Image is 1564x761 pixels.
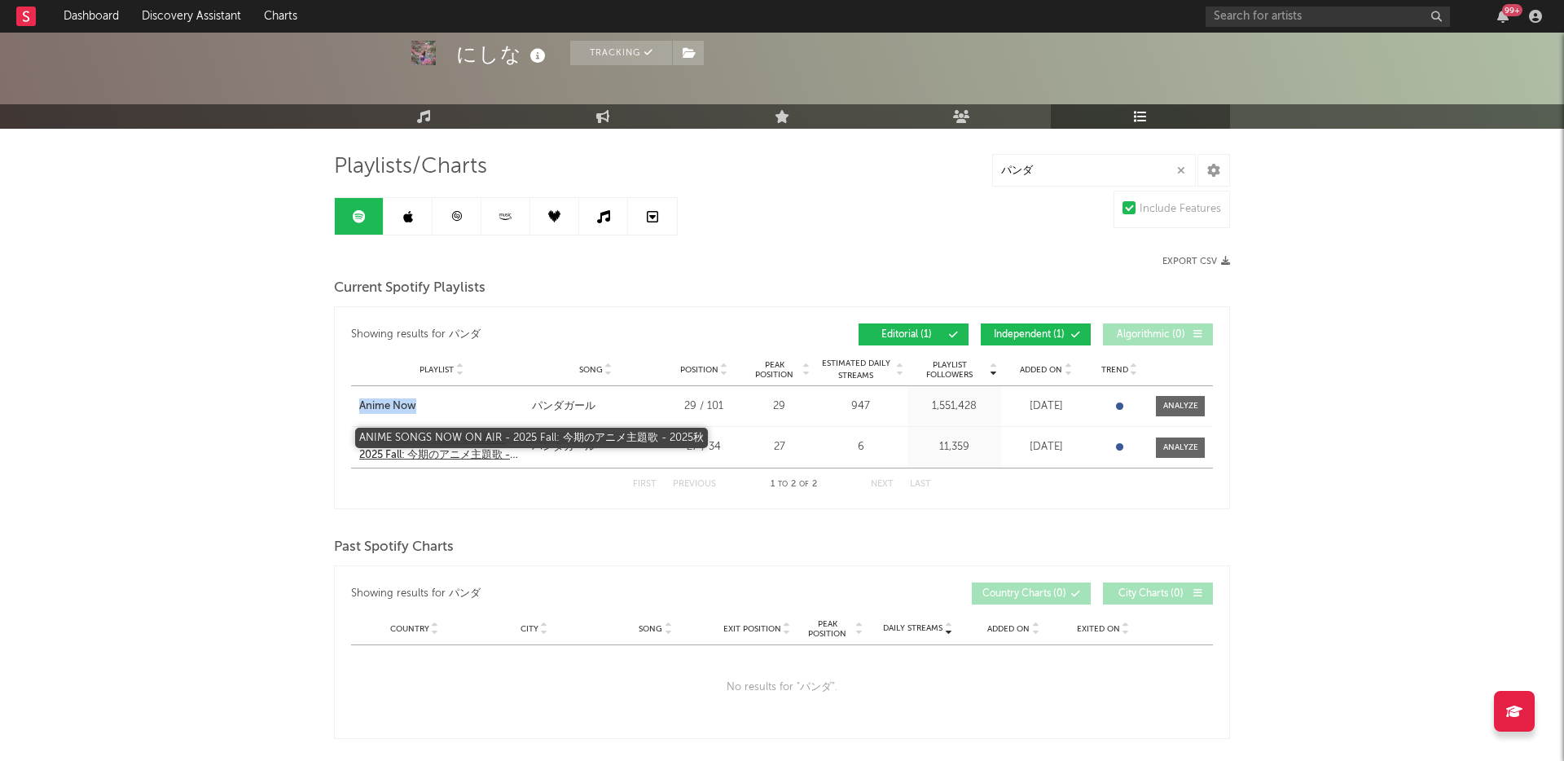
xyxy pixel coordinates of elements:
button: Algorithmic(0) [1103,323,1213,345]
button: Previous [673,480,716,489]
span: Country [390,624,429,634]
span: Peak Position [802,619,853,639]
button: Export CSV [1162,257,1230,266]
span: Editorial ( 1 ) [869,330,944,340]
div: [DATE] [1005,398,1087,415]
div: パンダガール [532,398,595,415]
div: パンダガール [532,439,595,455]
div: 29 / 101 [667,398,740,415]
span: Independent ( 1 ) [991,330,1066,340]
div: Anime Now [359,398,416,415]
span: Exit Position [723,624,781,634]
span: Past Spotify Charts [334,538,454,557]
div: 1,551,428 [912,398,997,415]
div: [DATE] [1005,439,1087,455]
span: Added On [987,624,1030,634]
div: 947 [818,398,903,415]
span: Country Charts ( 0 ) [982,589,1066,599]
span: Song [579,365,603,375]
a: Anime Now [359,398,524,415]
div: Showing results for [351,323,782,345]
div: 29 [749,398,810,415]
div: Include Features [1140,200,1221,219]
div: 27 [749,439,810,455]
button: Tracking [570,41,672,65]
div: パンダ [449,584,481,604]
a: ANIME SONGS NOW ON AIR - 2025 Fall: 今期のアニメ主題歌 - 2025秋 [359,432,524,464]
span: Playlist [420,365,454,375]
span: City [521,624,538,634]
span: Algorithmic ( 0 ) [1114,330,1188,340]
div: 27 / 34 [667,439,740,455]
span: Exited On [1077,624,1120,634]
button: First [633,480,657,489]
span: Position [680,365,718,375]
span: Added On [1020,365,1062,375]
div: パンダ [449,325,481,345]
button: City Charts(0) [1103,583,1213,605]
span: Current Spotify Playlists [334,279,485,298]
span: Playlists/Charts [334,157,487,177]
span: Estimated Daily Streams [818,358,894,382]
div: 99 + [1502,4,1522,16]
span: Peak Position [749,360,800,380]
button: Independent(1) [981,323,1091,345]
span: of [799,481,809,488]
div: 11,359 [912,439,997,455]
button: Last [910,480,931,489]
div: 6 [818,439,903,455]
span: to [778,481,788,488]
span: Song [639,624,662,634]
div: 1 2 2 [749,475,838,495]
button: Country Charts(0) [972,583,1091,605]
div: Showing results for [351,583,782,605]
input: Search for artists [1206,7,1450,27]
span: Trend [1101,365,1128,375]
button: 99+ [1497,10,1509,23]
div: No results for " パンダ ". [351,645,1213,730]
span: Playlist Followers [912,360,987,380]
input: Search Playlists/Charts [992,154,1196,187]
button: Next [871,480,894,489]
button: Editorial(1) [859,323,969,345]
span: City Charts ( 0 ) [1114,589,1188,599]
div: にしな [456,41,550,68]
span: Daily Streams [883,622,942,635]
